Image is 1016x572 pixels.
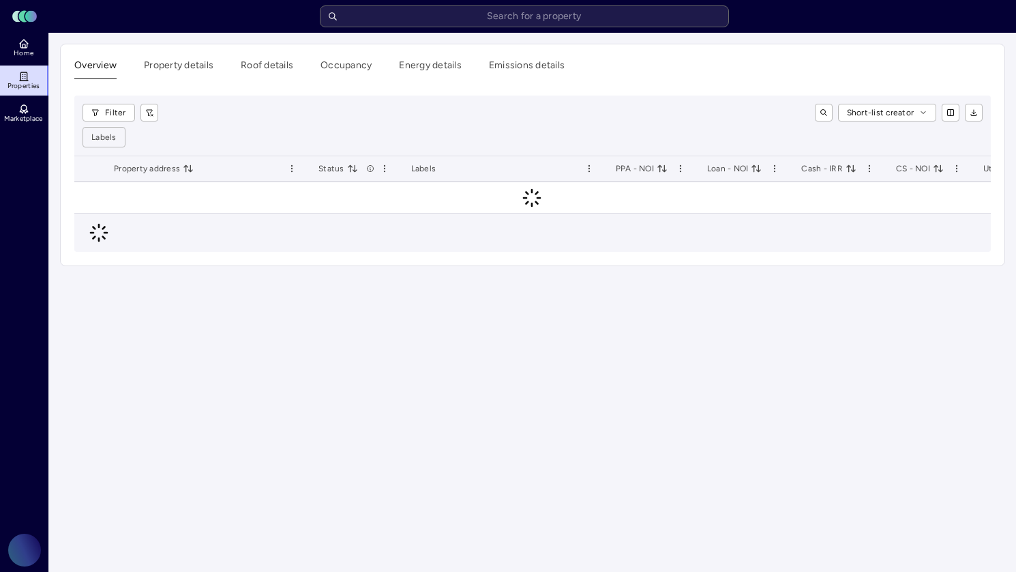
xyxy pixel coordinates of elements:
[399,58,462,79] button: Energy details
[4,115,42,123] span: Marketplace
[616,162,668,175] span: PPA - NOI
[114,162,194,175] span: Property address
[74,58,117,79] button: Overview
[657,163,668,174] button: toggle sorting
[320,58,372,79] button: Occupancy
[91,130,117,144] div: Labels
[14,49,33,57] span: Home
[801,162,856,175] span: Cash - IRR
[144,58,213,79] button: Property details
[815,104,833,121] button: toggle search
[83,104,135,121] button: Filter
[320,5,729,27] input: Search for a property
[838,104,937,121] button: Short-list creator
[942,104,959,121] button: show/hide columns
[489,58,565,79] button: Emissions details
[846,163,856,174] button: toggle sorting
[183,163,194,174] button: toggle sorting
[8,82,40,90] span: Properties
[347,163,358,174] button: toggle sorting
[105,106,126,119] span: Filter
[241,58,293,79] button: Roof details
[933,163,944,174] button: toggle sorting
[411,162,436,175] span: Labels
[707,162,762,175] span: Loan - NOI
[751,163,762,174] button: toggle sorting
[847,106,914,119] span: Short-list creator
[83,128,125,147] button: Labels
[896,162,944,175] span: CS - NOI
[318,162,358,175] span: Status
